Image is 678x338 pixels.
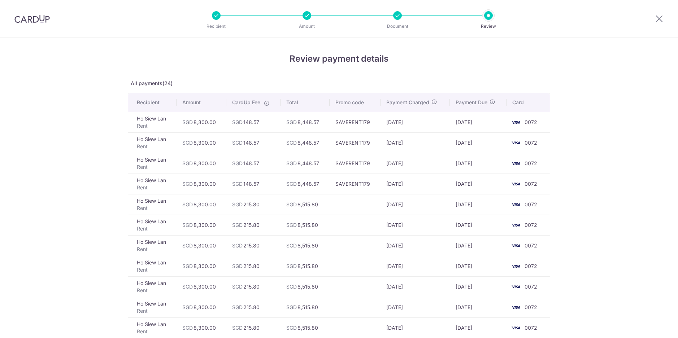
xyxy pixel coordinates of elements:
[137,205,171,212] p: Rent
[232,325,243,331] span: SGD
[177,276,226,297] td: 8,300.00
[286,119,297,125] span: SGD
[177,235,226,256] td: 8,300.00
[381,112,449,132] td: [DATE]
[137,287,171,294] p: Rent
[509,324,523,332] img: <span class="translation_missing" title="translation missing: en.account_steps.new_confirm_form.b...
[450,256,507,276] td: [DATE]
[286,304,297,310] span: SGD
[137,184,171,191] p: Rent
[226,297,281,317] td: 215.80
[525,284,537,290] span: 0072
[371,23,424,30] p: Document
[525,304,537,310] span: 0072
[525,325,537,331] span: 0072
[281,235,330,256] td: 8,515.80
[232,140,243,146] span: SGD
[226,235,281,256] td: 215.80
[286,325,297,331] span: SGD
[182,242,193,249] span: SGD
[450,153,507,174] td: [DATE]
[509,221,523,229] img: <span class="translation_missing" title="translation missing: en.account_steps.new_confirm_form.b...
[525,181,537,187] span: 0072
[286,140,297,146] span: SGD
[509,262,523,271] img: <span class="translation_missing" title="translation missing: en.account_steps.new_confirm_form.b...
[509,241,523,250] img: <span class="translation_missing" title="translation missing: en.account_steps.new_confirm_form.b...
[450,317,507,338] td: [DATE]
[280,23,334,30] p: Amount
[509,200,523,209] img: <span class="translation_missing" title="translation missing: en.account_steps.new_confirm_form.b...
[137,246,171,253] p: Rent
[182,160,193,166] span: SGD
[128,317,177,338] td: Ho Siew Lan
[281,112,330,132] td: 8,448.57
[177,93,226,112] th: Amount
[137,266,171,273] p: Rent
[128,80,550,87] p: All payments(24)
[177,317,226,338] td: 8,300.00
[456,99,487,106] span: Payment Due
[128,93,177,112] th: Recipient
[128,297,177,317] td: Ho Siew Lan
[177,215,226,235] td: 8,300.00
[286,284,297,290] span: SGD
[232,99,260,106] span: CardUp Fee
[281,174,330,194] td: 8,448.57
[281,276,330,297] td: 8,515.80
[286,181,297,187] span: SGD
[525,263,537,269] span: 0072
[509,282,523,291] img: <span class="translation_missing" title="translation missing: en.account_steps.new_confirm_form.b...
[128,256,177,276] td: Ho Siew Lan
[232,263,243,269] span: SGD
[128,153,177,174] td: Ho Siew Lan
[232,222,243,228] span: SGD
[226,112,281,132] td: 148.57
[450,174,507,194] td: [DATE]
[177,174,226,194] td: 8,300.00
[286,242,297,249] span: SGD
[632,316,671,334] iframe: Opens a widget where you can find more information
[381,174,449,194] td: [DATE]
[286,222,297,228] span: SGD
[137,163,171,171] p: Rent
[330,153,381,174] td: SAVERENT179
[525,242,537,249] span: 0072
[381,297,449,317] td: [DATE]
[182,140,193,146] span: SGD
[232,242,243,249] span: SGD
[281,297,330,317] td: 8,515.80
[14,14,50,23] img: CardUp
[509,303,523,312] img: <span class="translation_missing" title="translation missing: en.account_steps.new_confirm_form.b...
[226,215,281,235] td: 215.80
[381,194,449,215] td: [DATE]
[226,276,281,297] td: 215.80
[281,93,330,112] th: Total
[381,256,449,276] td: [DATE]
[182,222,193,228] span: SGD
[525,160,537,166] span: 0072
[182,181,193,187] span: SGD
[330,112,381,132] td: SAVERENT179
[182,284,193,290] span: SGD
[226,317,281,338] td: 215.80
[381,235,449,256] td: [DATE]
[381,132,449,153] td: [DATE]
[509,118,523,127] img: <span class="translation_missing" title="translation missing: en.account_steps.new_confirm_form.b...
[226,132,281,153] td: 148.57
[450,132,507,153] td: [DATE]
[177,112,226,132] td: 8,300.00
[450,276,507,297] td: [DATE]
[381,215,449,235] td: [DATE]
[281,256,330,276] td: 8,515.80
[507,93,550,112] th: Card
[462,23,515,30] p: Review
[137,225,171,232] p: Rent
[381,317,449,338] td: [DATE]
[450,194,507,215] td: [DATE]
[232,181,243,187] span: SGD
[182,304,193,310] span: SGD
[286,160,297,166] span: SGD
[190,23,243,30] p: Recipient
[450,112,507,132] td: [DATE]
[281,215,330,235] td: 8,515.80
